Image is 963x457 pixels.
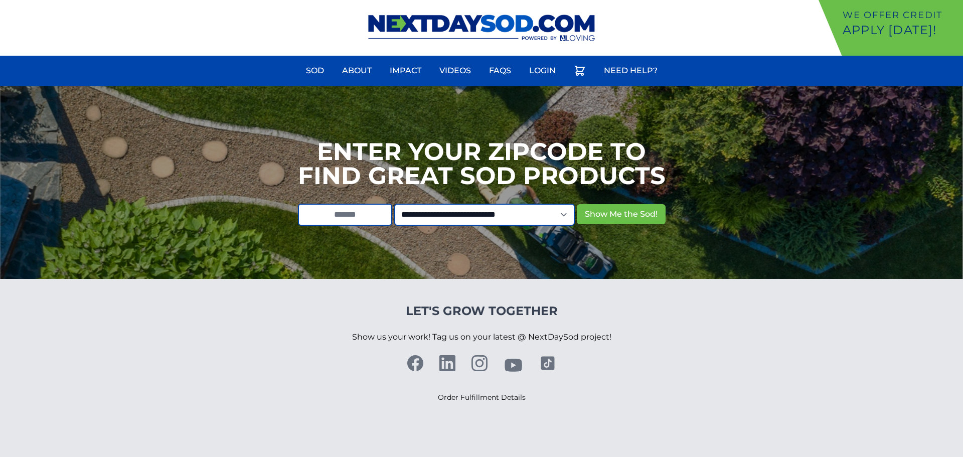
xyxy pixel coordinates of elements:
h1: Enter your Zipcode to Find Great Sod Products [298,139,666,188]
a: About [336,59,378,83]
h4: Let's Grow Together [352,303,611,319]
a: Need Help? [598,59,664,83]
button: Show Me the Sod! [577,204,666,224]
a: Login [523,59,562,83]
a: Sod [300,59,330,83]
a: FAQs [483,59,517,83]
a: Videos [433,59,477,83]
p: Apply [DATE]! [843,22,959,38]
a: Impact [384,59,427,83]
a: Order Fulfillment Details [438,393,526,402]
p: We offer Credit [843,8,959,22]
p: Show us your work! Tag us on your latest @ NextDaySod project! [352,319,611,355]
